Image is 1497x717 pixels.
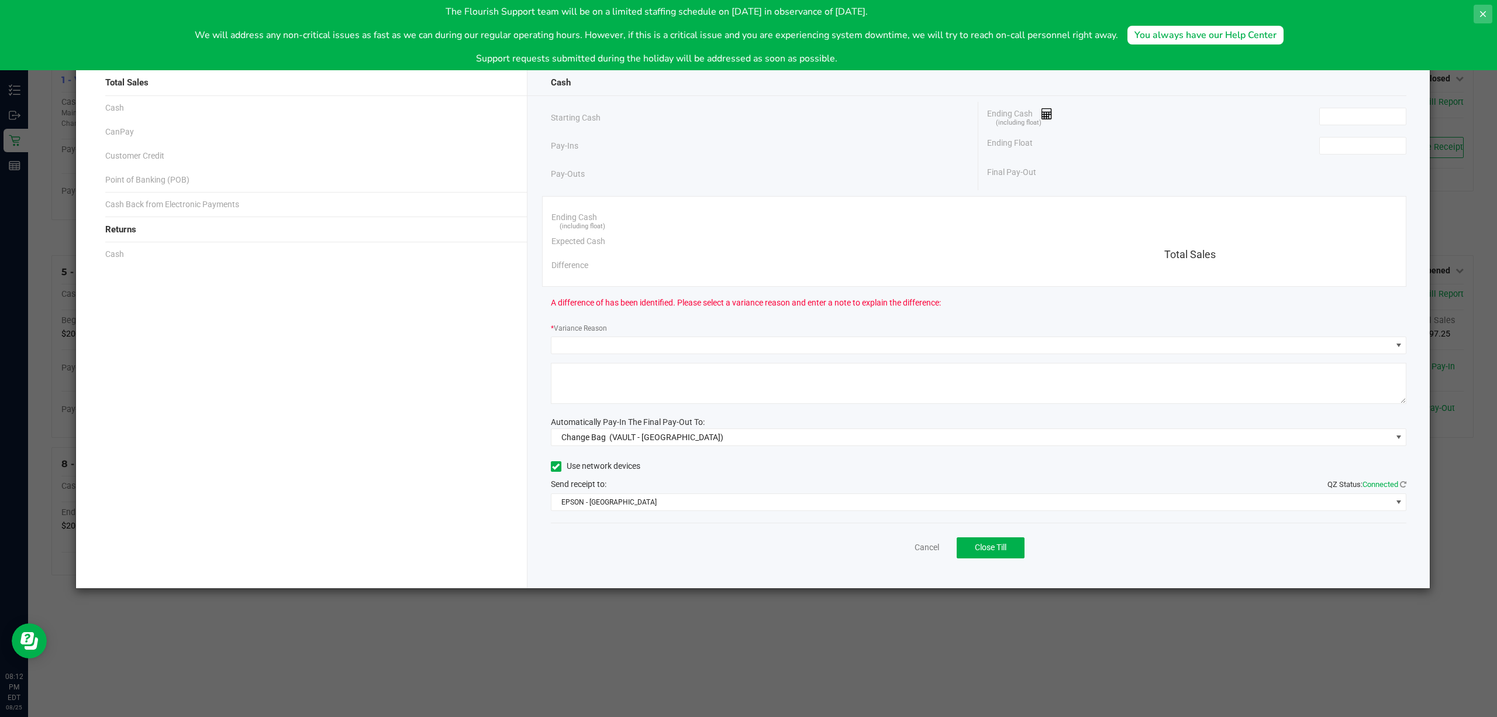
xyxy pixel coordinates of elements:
div: You always have our Help Center [1134,28,1277,42]
span: Ending Cash [551,211,597,224]
span: Pay-Ins [551,140,578,152]
p: We will address any non-critical issues as fast as we can during our regular operating hours. How... [195,28,1118,42]
span: Pay-Outs [551,168,585,180]
span: Cash Back from Electronic Payments [105,198,239,211]
span: Total Sales [105,76,149,90]
span: CanPay [105,126,134,138]
span: EPSON - [GEOGRAPHIC_DATA] [551,494,1392,510]
span: Expected Cash [551,235,605,248]
span: (VAULT - [GEOGRAPHIC_DATA]) [609,433,723,442]
span: (including float) [996,118,1041,128]
span: Change Bag [561,433,606,442]
label: Use network devices [551,460,640,472]
span: Ending Cash [987,108,1053,125]
span: Ending Float [987,137,1033,155]
p: Support requests submitted during the holiday will be addressed as soon as possible. [195,52,1118,66]
span: Customer Credit [105,150,164,162]
button: Close Till [957,537,1025,558]
span: Connected [1363,480,1398,489]
span: Automatically Pay-In The Final Pay-Out To: [551,417,705,427]
span: Difference [551,259,588,272]
span: Total Sales [1164,248,1216,260]
span: QZ Status: [1327,480,1406,489]
span: Cash [105,248,124,260]
p: The Flourish Support team will be on a limited staffing schedule on [DATE] in observance of [DATE]. [195,5,1118,19]
a: Cancel [915,541,939,554]
span: (including float) [560,222,605,232]
span: Send receipt to: [551,479,606,489]
span: Point of Banking (POB) [105,174,189,186]
span: Final Pay-Out [987,166,1036,179]
div: Returns [105,217,503,242]
span: Cash [105,102,124,114]
span: A difference of has been identified. Please select a variance reason and enter a note to explain ... [551,297,941,309]
span: Starting Cash [551,112,601,124]
span: Cash [551,76,571,90]
label: Variance Reason [551,323,607,334]
iframe: Resource center [12,623,47,658]
span: Close Till [975,543,1006,552]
